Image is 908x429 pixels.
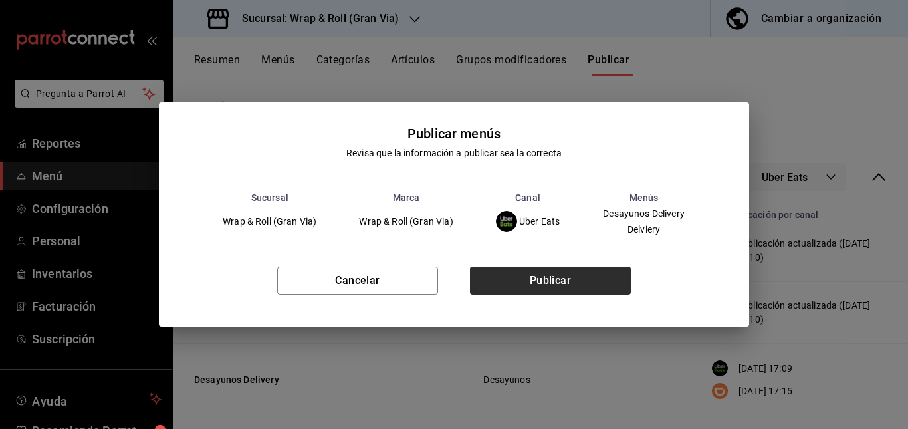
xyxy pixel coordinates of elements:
[475,192,582,203] th: Canal
[201,203,338,240] td: Wrap & Roll (Gran Via)
[346,146,562,160] div: Revisa que la información a publicar sea la correcta
[201,192,338,203] th: Sucursal
[496,211,560,232] div: Uber Eats
[603,209,685,218] span: Desayunos Delivery
[470,267,631,295] button: Publicar
[581,192,707,203] th: Menús
[603,225,685,234] span: Delviery
[407,124,501,144] div: Publicar menús
[338,192,474,203] th: Marca
[338,203,474,240] td: Wrap & Roll (Gran Via)
[277,267,438,295] button: Cancelar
